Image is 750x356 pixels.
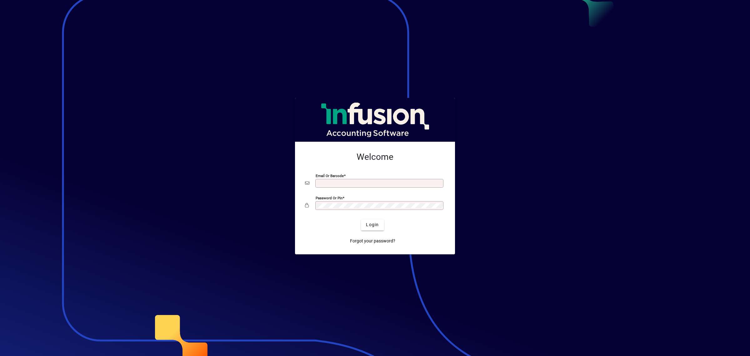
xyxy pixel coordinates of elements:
span: Forgot your password? [350,238,395,244]
a: Forgot your password? [347,236,398,247]
button: Login [361,219,384,231]
span: Login [366,221,379,228]
mat-label: Email or Barcode [316,173,344,178]
mat-label: Password or Pin [316,196,342,200]
h2: Welcome [305,152,445,162]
